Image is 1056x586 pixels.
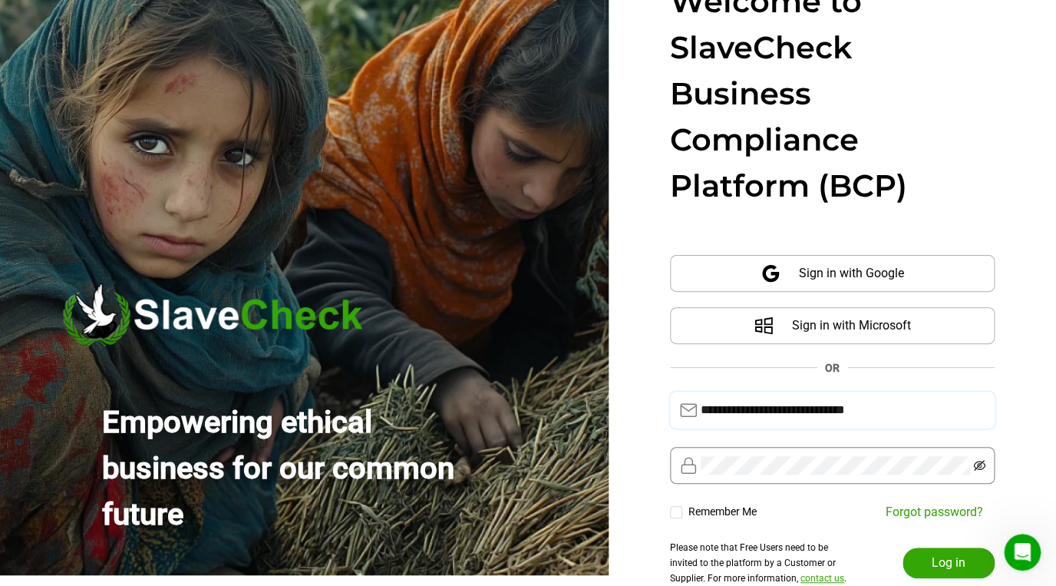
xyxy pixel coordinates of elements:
span: Remember Me [682,504,763,520]
span: Log in [932,554,965,572]
span: Please note that Free Users need to be invited to the platform by a Customer or Supplier. For mor... [670,542,846,584]
a: contact us [800,573,844,584]
div: Empowering ethical business for our common future [102,399,491,538]
div: OR [825,359,840,376]
button: Sign in with Google [670,255,995,292]
a: Forgot password? [886,505,983,519]
button: Sign in with Microsoft [670,307,995,344]
span: windows [754,316,774,336]
span: google [761,263,780,283]
button: Log in [903,548,995,578]
span: Sign in with Google [799,255,904,292]
iframe: Intercom live chat [1004,534,1041,571]
span: Sign in with Microsoft [792,307,911,344]
span: eye-invisible [973,459,985,472]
